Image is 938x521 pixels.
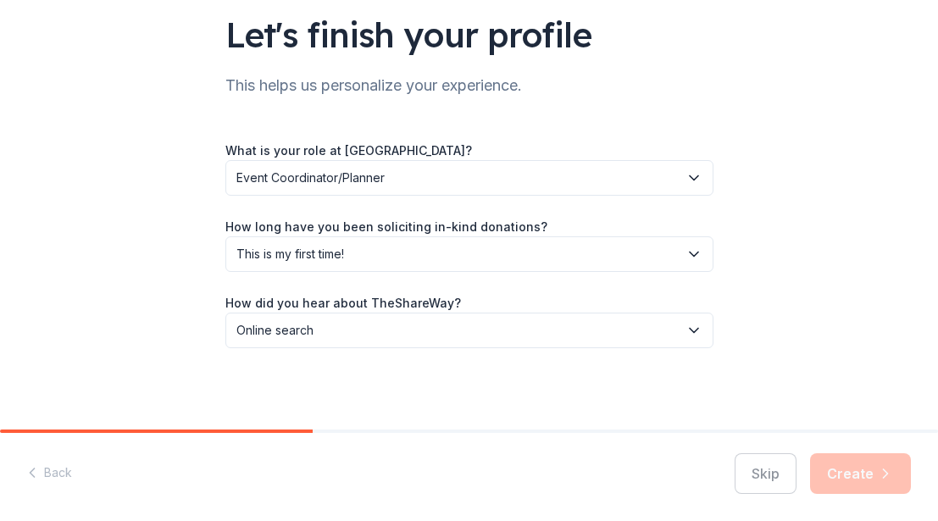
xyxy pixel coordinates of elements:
span: Online search [236,320,679,341]
span: This is my first time! [236,244,679,264]
button: Event Coordinator/Planner [225,160,713,196]
label: How long have you been soliciting in-kind donations? [225,219,547,236]
span: Event Coordinator/Planner [236,168,679,188]
div: This helps us personalize your experience. [225,72,713,99]
div: Let's finish your profile [225,11,713,58]
button: Online search [225,313,713,348]
button: This is my first time! [225,236,713,272]
label: What is your role at [GEOGRAPHIC_DATA]? [225,142,472,159]
label: How did you hear about TheShareWay? [225,295,461,312]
